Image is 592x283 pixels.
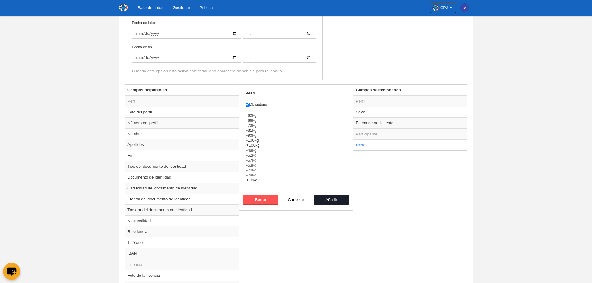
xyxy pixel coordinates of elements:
td: Trasera del documento de identidad [125,204,239,215]
label: Fecha de fin [132,44,316,63]
option: -57kg [246,158,346,163]
td: IBAN [125,248,239,259]
option: -81kg [246,128,346,133]
th: Campos disponibles [125,85,239,96]
input: Fecha de inicio [243,29,316,39]
img: c2l6ZT0zMHgzMCZmcz05JnRleHQ9ViZiZz0zOTQ5YWI%3D.png [461,4,469,12]
option: -70kg [246,168,346,173]
option: -63kg [246,163,346,168]
button: Añadir [314,195,349,205]
option: -60kg [246,113,346,118]
td: Fecha de nacimiento [353,117,467,129]
label: Obligatorio [246,102,347,107]
option: -100kg [246,138,346,143]
td: Peso [353,139,467,150]
td: Nombre [125,128,239,139]
td: Perfil [125,96,239,107]
img: OahAUokjtesP.30x30.jpg [433,5,439,11]
option: +100kg [246,143,346,148]
input: Fecha de fin [243,53,316,63]
td: Participante [353,129,467,140]
option: -78kg [246,173,346,178]
span: CPJ [440,5,448,11]
td: Perfil [353,96,467,107]
td: Documento de identidad [125,172,239,183]
td: Número del perfil [125,117,239,128]
img: CPJ [119,4,128,11]
label: Fecha de inicio [132,20,316,39]
button: chat-button [3,263,20,280]
td: Nacionalidad [125,215,239,226]
input: Fecha de inicio [132,29,241,39]
option: -73kg [246,123,346,128]
td: Licencia [125,259,239,270]
option: -52kg [246,153,346,158]
td: Email [125,150,239,161]
th: Campos seleccionados [353,85,467,96]
option: +78kg [246,178,346,183]
td: Caducidad del documento de identidad [125,183,239,194]
option: -90kg [246,133,346,138]
input: Obligatorio [246,103,250,107]
strong: Peso [246,91,255,95]
option: -66kg [246,118,346,123]
td: Tipo del documento de identidad [125,161,239,172]
td: Teléfono [125,237,239,248]
td: Frontal del documento de identidad [125,194,239,204]
td: Sexo [353,107,467,117]
option: -48kg [246,148,346,153]
td: Residencia [125,226,239,237]
input: Fecha de fin [132,53,241,63]
button: Borrar [243,195,278,205]
td: Apellidos [125,139,239,150]
div: Cuando esta opción está activa este formulario aparecerá disponible para rellenarlo [132,68,316,74]
button: Cancelar [278,195,314,205]
a: CPJ [430,2,456,13]
td: Foto del perfil [125,107,239,117]
td: Foto de la licencia [125,270,239,281]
